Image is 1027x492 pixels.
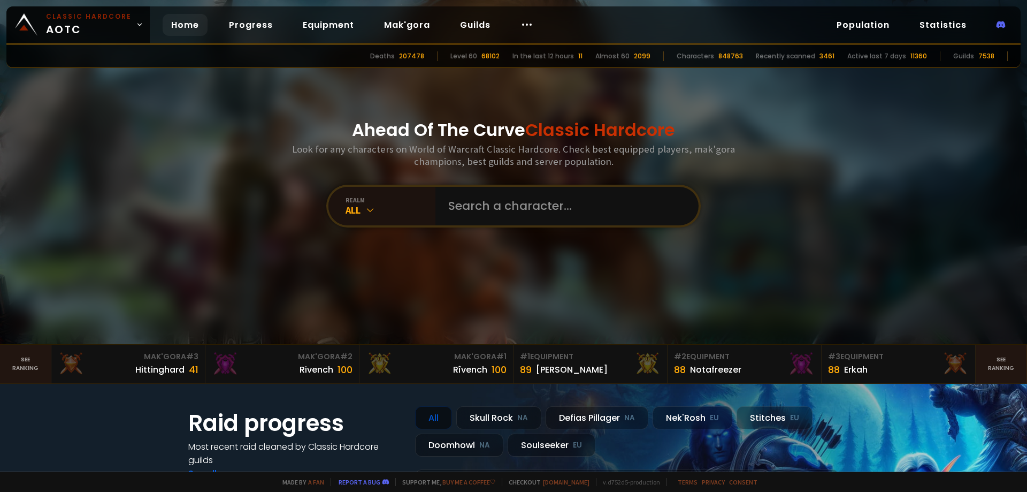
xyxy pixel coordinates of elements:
[546,406,648,429] div: Defias Pillager
[595,51,630,61] div: Almost 60
[790,413,799,423] small: EU
[338,362,352,377] div: 100
[58,351,198,362] div: Mak'Gora
[359,345,513,383] a: Mak'Gora#1Rîvench100
[399,51,424,61] div: 207478
[702,478,725,486] a: Privacy
[828,14,898,36] a: Population
[668,345,822,383] a: #2Equipment88Notafreezer
[953,51,974,61] div: Guilds
[453,363,487,376] div: Rîvench
[512,51,574,61] div: In the last 12 hours
[442,187,686,225] input: Search a character...
[677,51,714,61] div: Characters
[450,51,477,61] div: Level 60
[300,363,333,376] div: Rivench
[46,12,132,21] small: Classic Hardcore
[415,406,452,429] div: All
[828,351,969,362] div: Equipment
[690,363,741,376] div: Notafreezer
[479,440,490,451] small: NA
[346,196,435,204] div: realm
[729,478,757,486] a: Consent
[910,51,927,61] div: 11360
[710,413,719,423] small: EU
[415,434,503,457] div: Doomhowl
[674,351,686,362] span: # 2
[370,51,395,61] div: Deaths
[756,51,815,61] div: Recently scanned
[844,363,868,376] div: Erkah
[46,12,132,37] span: AOTC
[525,118,675,142] span: Classic Hardcore
[375,14,439,36] a: Mak'gora
[288,143,739,168] h3: Look for any characters on World of Warcraft Classic Hardcore. Check best equipped players, mak'g...
[339,478,380,486] a: Report a bug
[188,467,258,480] a: See all progress
[212,351,352,362] div: Mak'Gora
[294,14,363,36] a: Equipment
[366,351,507,362] div: Mak'Gora
[847,51,906,61] div: Active last 7 days
[451,14,499,36] a: Guilds
[543,478,589,486] a: [DOMAIN_NAME]
[220,14,281,36] a: Progress
[496,351,507,362] span: # 1
[819,51,834,61] div: 3461
[502,478,589,486] span: Checkout
[674,362,686,377] div: 88
[828,351,840,362] span: # 3
[976,345,1027,383] a: Seeranking
[624,413,635,423] small: NA
[678,478,698,486] a: Terms
[573,440,582,451] small: EU
[911,14,975,36] a: Statistics
[578,51,583,61] div: 11
[276,478,324,486] span: Made by
[308,478,324,486] a: a fan
[163,14,208,36] a: Home
[634,51,650,61] div: 2099
[520,351,661,362] div: Equipment
[352,117,675,143] h1: Ahead Of The Curve
[346,204,435,216] div: All
[205,345,359,383] a: Mak'Gora#2Rivench100
[6,6,150,43] a: Classic HardcoreAOTC
[674,351,815,362] div: Equipment
[513,345,668,383] a: #1Equipment89[PERSON_NAME]
[186,351,198,362] span: # 3
[189,362,198,377] div: 41
[51,345,205,383] a: Mak'Gora#3Hittinghard41
[481,51,500,61] div: 68102
[492,362,507,377] div: 100
[188,406,402,440] h1: Raid progress
[536,363,608,376] div: [PERSON_NAME]
[828,362,840,377] div: 88
[442,478,495,486] a: Buy me a coffee
[596,478,660,486] span: v. d752d5 - production
[520,362,532,377] div: 89
[340,351,352,362] span: # 2
[520,351,530,362] span: # 1
[188,440,402,467] h4: Most recent raid cleaned by Classic Hardcore guilds
[135,363,185,376] div: Hittinghard
[395,478,495,486] span: Support me,
[653,406,732,429] div: Nek'Rosh
[822,345,976,383] a: #3Equipment88Erkah
[718,51,743,61] div: 848763
[508,434,595,457] div: Soulseeker
[456,406,541,429] div: Skull Rock
[517,413,528,423] small: NA
[737,406,813,429] div: Stitches
[978,51,994,61] div: 7538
